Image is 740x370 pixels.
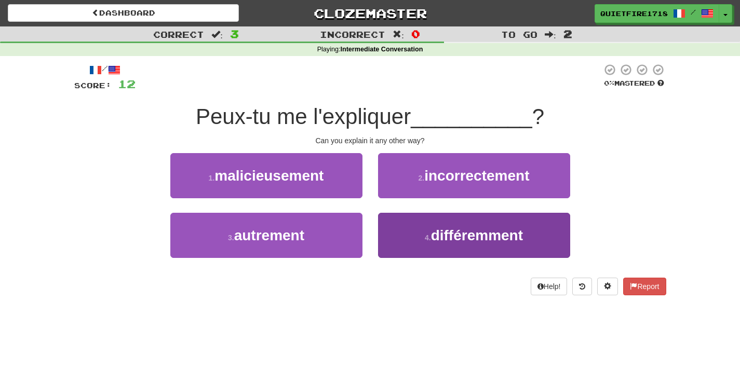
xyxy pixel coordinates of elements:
span: Incorrect [320,29,385,39]
button: 1.malicieusement [170,153,362,198]
span: 2 [563,28,572,40]
button: 4.différemment [378,213,570,258]
div: Can you explain it any other way? [74,135,666,146]
a: QuietFire1718 / [595,4,719,23]
span: : [393,30,404,39]
button: Round history (alt+y) [572,278,592,295]
strong: Intermediate Conversation [340,46,423,53]
button: Report [623,278,666,295]
span: 0 % [604,79,614,87]
span: ? [532,104,544,129]
div: / [74,63,136,76]
span: 3 [230,28,239,40]
span: __________ [411,104,532,129]
small: 2 . [419,174,425,182]
span: Score: [74,81,112,90]
span: autrement [234,227,304,243]
span: Peux-tu me l'expliquer [196,104,411,129]
a: Dashboard [8,4,239,22]
span: différemment [431,227,523,243]
div: Mastered [602,79,666,88]
span: Correct [153,29,204,39]
span: malicieusement [214,168,324,184]
span: : [545,30,556,39]
span: : [211,30,223,39]
small: 3 . [228,234,234,242]
button: 2.incorrectement [378,153,570,198]
span: 0 [411,28,420,40]
span: incorrectement [424,168,529,184]
small: 4 . [425,234,431,242]
span: QuietFire1718 [600,9,668,18]
span: 12 [118,77,136,90]
button: Help! [531,278,568,295]
span: / [691,8,696,16]
small: 1 . [209,174,215,182]
button: 3.autrement [170,213,362,258]
span: To go [501,29,537,39]
a: Clozemaster [254,4,486,22]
